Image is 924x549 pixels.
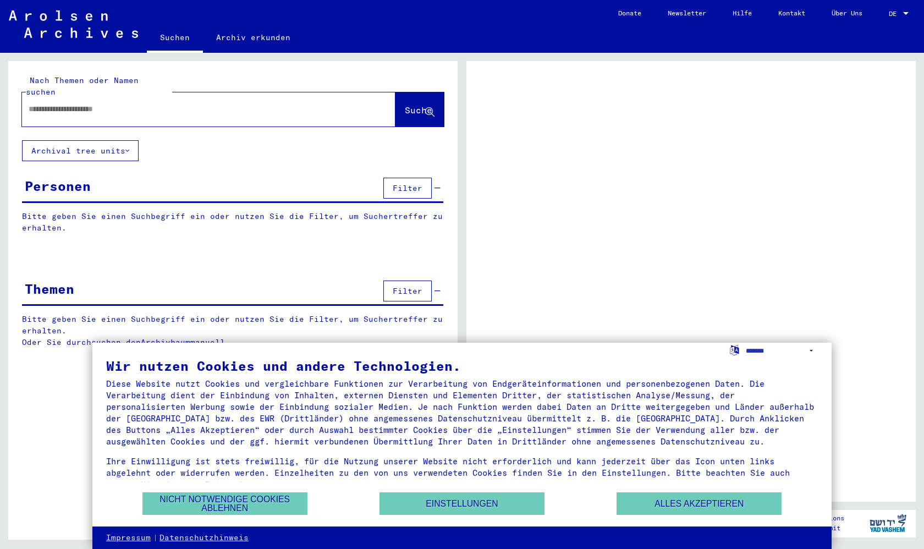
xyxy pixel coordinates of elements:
span: Suche [405,105,432,116]
a: Datenschutzhinweis [159,532,249,543]
div: Ihre Einwilligung ist stets freiwillig, für die Nutzung unserer Website nicht erforderlich und ka... [106,455,818,490]
div: Wir nutzen Cookies und andere Technologien. [106,359,818,372]
span: Filter [393,286,422,296]
a: Impressum [106,532,151,543]
label: Sprache auswählen [729,344,740,355]
a: Archiv erkunden [203,24,304,51]
div: Personen [25,176,91,196]
p: Bitte geben Sie einen Suchbegriff ein oder nutzen Sie die Filter, um Suchertreffer zu erhalten. O... [22,314,444,348]
img: Arolsen_neg.svg [9,10,138,38]
button: Einstellungen [380,492,544,515]
button: Filter [383,178,432,199]
select: Sprache auswählen [746,343,818,359]
span: Filter [393,183,422,193]
button: Alles akzeptieren [617,492,782,515]
img: yv_logo.png [867,509,909,537]
span: DE [889,10,901,18]
a: Archivbaum [141,337,190,347]
p: Bitte geben Sie einen Suchbegriff ein oder nutzen Sie die Filter, um Suchertreffer zu erhalten. [22,211,443,234]
button: Filter [383,281,432,301]
button: Suche [395,92,444,127]
div: Diese Website nutzt Cookies und vergleichbare Funktionen zur Verarbeitung von Endgeräteinformatio... [106,378,818,447]
div: Themen [25,279,74,299]
a: Suchen [147,24,203,53]
button: Nicht notwendige Cookies ablehnen [142,492,307,515]
button: Archival tree units [22,140,139,161]
mat-label: Nach Themen oder Namen suchen [26,75,139,97]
